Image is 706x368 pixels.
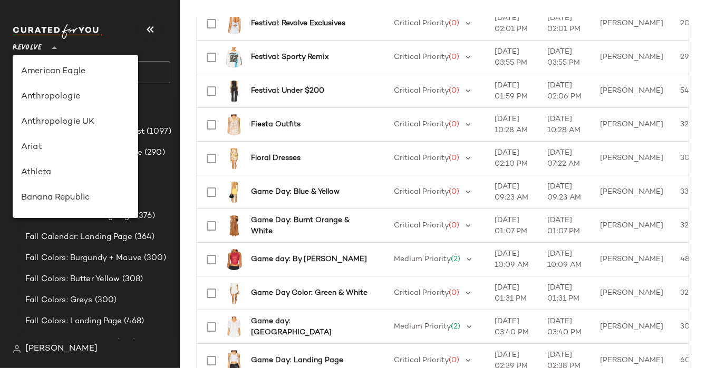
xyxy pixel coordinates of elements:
img: svg%3e [13,345,21,353]
td: [DATE] 01:31 PM [487,276,539,310]
b: Festival: Sporty Remix [251,52,329,63]
span: Critical Priority [394,154,449,162]
td: [DATE] 09:23 AM [487,175,539,209]
b: Game Day: Landing Page [251,355,343,366]
td: [PERSON_NAME] [592,310,672,344]
span: Medium Priority [394,255,451,263]
td: [DATE] 03:40 PM [487,310,539,344]
td: [DATE] 01:07 PM [487,209,539,243]
img: INDA-WD908_V1.jpg [224,182,245,203]
span: (1178) [94,105,119,117]
b: Festival: Under $200 [251,85,324,96]
td: [DATE] 03:55 PM [487,41,539,74]
span: Critical Priority [394,356,449,364]
span: Critical Priority [394,19,449,27]
td: [PERSON_NAME] [592,209,672,243]
span: (468) [122,315,144,327]
td: [PERSON_NAME] [592,74,672,108]
img: FREE-WD3057_V1.jpg [224,215,245,236]
td: [DATE] 02:01 PM [487,7,539,41]
img: DDRE-WS959_V1.jpg [224,47,245,68]
td: [DATE] 03:40 PM [539,310,592,344]
td: [DATE] 10:09 AM [539,243,592,276]
b: Game Day Color: Green & White [251,287,367,299]
span: (0) [449,87,459,95]
img: NJAC-WS24_V1.jpg [224,13,245,34]
span: Fall Calendar: Landing Page [25,231,132,243]
span: (355) [113,189,136,201]
td: [DATE] 01:07 PM [539,209,592,243]
td: [DATE] 02:06 PM [539,74,592,108]
span: (300) [142,252,166,264]
span: Fall Colors: Luxe Brown [25,336,114,349]
span: (0) [449,154,459,162]
b: Floral Dresses [251,153,301,164]
span: Fall Activities: Landing Page [25,210,134,222]
span: (748) [92,168,114,180]
img: SPDW-WC248_V1.jpg [224,81,245,102]
span: (0) [449,188,459,196]
span: (0) [449,53,459,61]
span: (2) [451,255,460,263]
span: (0) [449,19,459,27]
span: Fall Colors: Butter Yellow [25,273,120,285]
span: (0) [449,121,459,128]
td: [PERSON_NAME] [592,243,672,276]
span: Critical Priority [394,289,449,297]
img: MAOU-WS133_V1.jpg [224,249,245,270]
img: BENE-WS151_V1.jpg [224,114,245,135]
td: [PERSON_NAME] [592,142,672,175]
span: Fall Colors: Landing Page [25,315,122,327]
span: (1097) [144,126,171,138]
b: Fiesta Outfits [251,119,301,130]
td: [DATE] 10:09 AM [487,243,539,276]
b: Game Day: Blue & Yellow [251,186,340,197]
span: (0) [449,222,459,230]
span: (376) [134,210,155,222]
span: (332) [114,336,136,349]
span: (2) [451,323,460,331]
td: [DATE] 01:31 PM [539,276,592,310]
span: Revolve [13,36,42,55]
span: (308) [120,273,143,285]
span: Event Dresses: LP [25,105,94,117]
span: Medium Priority [394,323,451,331]
span: Critical Priority [394,121,449,128]
span: Event Dresses: Wedding Guest [25,126,144,138]
td: [PERSON_NAME] [592,175,672,209]
td: [DATE] 01:59 PM [487,74,539,108]
td: [PERSON_NAME] [592,108,672,142]
td: [DATE] 02:10 PM [487,142,539,175]
td: [DATE] 03:55 PM [539,41,592,74]
span: Critical Priority [394,87,449,95]
span: Fall 2025 Preview [25,168,92,180]
td: [DATE] 10:28 AM [487,108,539,142]
b: Game day: By [PERSON_NAME] [251,254,367,265]
span: (364) [132,231,155,243]
span: Critical Priority [394,188,449,196]
img: LOVF-WD4633_V1.jpg [224,283,245,304]
td: [PERSON_NAME] [592,41,672,74]
td: [DATE] 10:28 AM [539,108,592,142]
b: Game Day: Burnt Orange & White [251,215,369,237]
span: Critical Priority [394,53,449,61]
td: [PERSON_NAME] [592,276,672,310]
td: [DATE] 07:22 AM [539,142,592,175]
td: [PERSON_NAME] [592,7,672,41]
span: Extended Sizing: Landing Page [25,147,142,159]
td: [DATE] 09:23 AM [539,175,592,209]
span: (0) [449,289,459,297]
b: Game day: [GEOGRAPHIC_DATA] [251,316,369,338]
img: RXJR-WS8_V1.jpg [224,316,245,337]
span: Fall Colors: Burgundy + Mauve [25,252,142,264]
span: Fall Colors: Greys [25,294,93,306]
span: [PERSON_NAME] [25,343,98,355]
b: Festival: Revolve Exclusives [251,18,345,29]
span: Critical Priority [394,222,449,230]
span: (300) [93,294,117,306]
span: (0) [449,356,459,364]
span: (290) [142,147,165,159]
img: cfy_white_logo.C9jOOHJF.svg [13,24,102,39]
span: Fall Accessory Preview [25,189,113,201]
img: FAIB-WD754_V1.jpg [224,148,245,169]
